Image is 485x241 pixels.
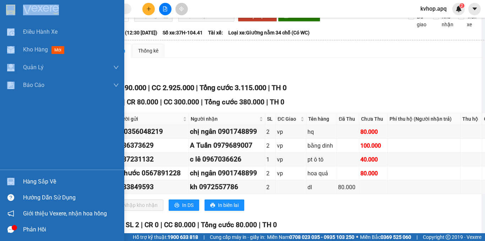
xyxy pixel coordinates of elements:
span: file-add [163,6,168,11]
div: 40.000 [360,155,386,164]
span: 0 [65,13,69,20]
strong: 0708 023 035 - 0935 103 250 [289,234,354,240]
div: Hướng dẫn sử dụng [23,192,119,203]
div: kh 0972557786 [190,182,264,192]
span: ĐC Giao [278,115,299,123]
span: Người gửi [115,115,181,123]
span: Kho nhận [439,13,456,28]
div: 80.000 [338,183,358,192]
span: | [160,98,162,106]
div: kh 0356048219 [115,126,187,137]
th: Đã Thu [337,113,359,125]
span: Loại xe: Giường nằm 34 chỗ (Có WC) [228,29,310,37]
span: Hỗ trợ kỹ thuật: [133,233,198,241]
span: Tổng cước 380.000 [205,98,265,106]
span: caret-down [472,6,478,12]
span: mới [51,46,64,54]
div: a phước 0567891228 [115,168,187,179]
div: Phản hồi [23,224,119,235]
th: SL [265,113,276,125]
div: 0987231132 [115,154,187,165]
span: | [268,83,270,92]
div: chị ngân 0901748899 [190,126,264,137]
div: A Tuấn 0979689007 [190,140,264,151]
th: Tên hàng [306,113,337,125]
span: Tổng cước 3.115.000 [200,83,266,92]
img: warehouse-icon [7,178,15,185]
span: message [7,226,14,233]
span: Kho hàng [23,46,48,53]
span: TH 0 [272,83,287,92]
div: vp [277,155,305,164]
span: | [416,233,418,241]
span: CR 80.000 [127,98,158,106]
span: down [113,82,119,88]
button: downloadNhập kho nhận [110,199,163,211]
div: pt ô tô [307,155,336,164]
strong: 0369 525 060 [381,234,411,240]
div: c lê 0967036626 [190,154,264,165]
span: đ [102,13,105,20]
span: : • Người gửi hàng chịu trách nhiệm về mọi thông tin khai báo trên phiếu gửi đơn hàng trước pháp ... [2,21,34,52]
th: Chưa Thu [359,113,388,125]
span: • Công ty không chịu trách nhiệm nếu hàng động vật sống bị chết trong quá trình vận chuyển [2,53,34,75]
span: 2 [461,3,463,8]
span: CC 300.000 [164,98,199,106]
div: 80.000 [360,169,386,178]
span: aim [179,6,184,11]
span: printer [210,203,215,208]
span: kvhop.apq [415,4,452,13]
span: Điều hành xe [23,27,58,36]
span: CR 190.000 [110,83,146,92]
span: | [148,83,150,92]
span: Miền Nam [267,233,354,241]
span: Báo cáo [23,81,44,89]
span: printer [174,203,179,208]
span: CC 80.000 [164,221,196,229]
button: printerIn biên lai [205,199,244,211]
th: Thu hộ [461,113,483,125]
div: 100.000 [360,141,386,150]
th: Phí thu hộ (Người nhận trả) [388,113,460,125]
span: TH 0 [262,221,277,229]
div: dl [307,183,336,192]
span: Miền Bắc [360,233,411,241]
span: In biên lai [218,201,239,209]
span: Cung cấp máy in - giấy in: [210,233,265,241]
span: | [197,221,199,229]
span: | [201,98,203,106]
img: warehouse-icon [7,64,15,71]
span: copyright [446,235,451,240]
span: Người nhận [191,115,258,123]
img: icon-new-feature [456,6,462,12]
span: Ghi chú: [4,10,21,15]
span: Đã giao [414,13,429,28]
strong: [PERSON_NAME] [2,21,33,25]
div: chị ngân 0901748899 [190,168,264,179]
span: | [196,83,198,92]
div: Hàng sắp về [23,176,119,187]
div: 0983849593 [115,182,187,192]
span: | [203,233,205,241]
span: ⚪️ [356,236,358,239]
span: TH 0 [270,98,284,106]
button: aim [175,3,188,15]
span: | [123,98,125,106]
div: Thống kê [138,47,158,55]
span: | [160,221,162,229]
button: plus [142,3,155,15]
span: Trên xe [464,13,479,28]
div: hoa quả [307,169,336,178]
div: 2 [266,183,274,192]
span: SL 2 [126,221,139,229]
strong: 1900 633 818 [168,234,198,240]
span: Giới thiệu Vexere, nhận hoa hồng [23,209,107,218]
div: 80.000 [360,127,386,136]
span: | [266,98,268,106]
span: 0 đ [44,5,48,20]
span: Chuyến: (12:30 [DATE]) [105,29,157,37]
img: warehouse-icon [7,46,15,54]
span: CC 2.925.000 [152,83,194,92]
span: notification [7,210,14,217]
div: 2 [266,141,274,150]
